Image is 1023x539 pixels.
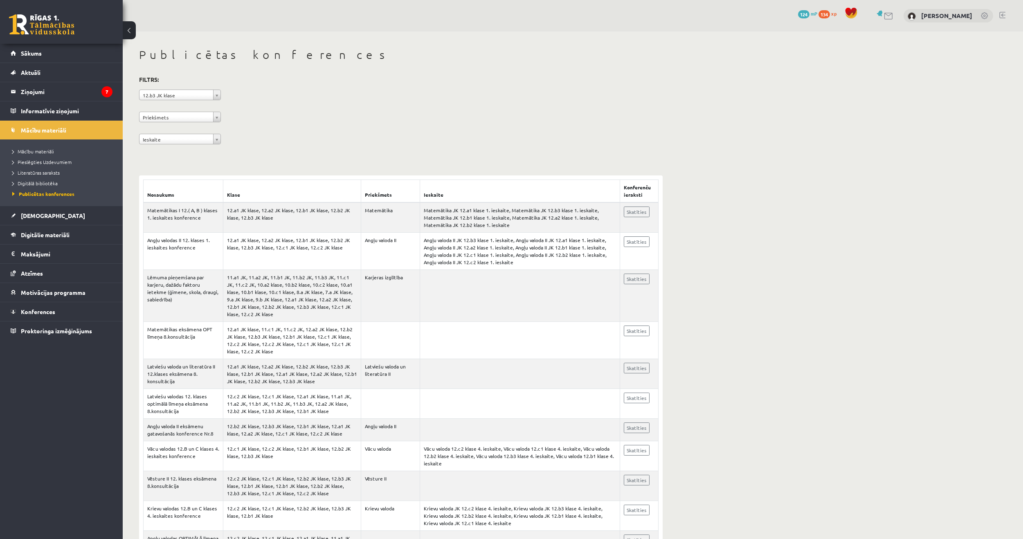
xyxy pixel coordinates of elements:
[811,10,817,17] span: mP
[361,233,420,270] td: Angļu valoda II
[223,270,361,322] td: 11.a1 JK, 11.a2 JK, 11.b1 JK, 11.b2 JK, 11.b3 JK, 11.c1 JK, 11.c2 JK, 10.a2 klase, 10.b2 klase, 1...
[223,202,361,233] td: 12.a1 JK klase, 12.a2 JK klase, 12.b1 JK klase, 12.b2 JK klase, 12.b3 JK klase
[921,11,972,20] a: [PERSON_NAME]
[21,126,66,134] span: Mācību materiāli
[798,10,817,17] a: 124 mP
[144,389,223,419] td: Latviešu valodas 12. klases optimālā līmeņa eksāmena 8.konsultācija
[21,82,112,101] legend: Ziņojumi
[12,169,60,176] span: Literatūras saraksts
[11,321,112,340] a: Proktoringa izmēģinājums
[624,505,650,515] a: Skatīties
[420,501,620,531] td: Krievu valoda JK 12.c2 klase 4. ieskaite, Krievu valoda JK 12.b3 klase 4. ieskaite, Krievu valoda...
[11,264,112,283] a: Atzīmes
[361,270,420,322] td: Karjeras izglītība
[144,322,223,359] td: Matemātikas eksāmena OPT līmeņa 8.konsultācija
[223,359,361,389] td: 12.a1 JK klase, 12.a2 JK klase, 12.b2 JK klase, 12.b3 JK klase, 12.b1 JK klase, 12.a1 JK klase, 1...
[361,202,420,233] td: Matemātika
[11,44,112,63] a: Sākums
[144,419,223,441] td: Angļu valoda II eksāmenu gatavošanās konference Nr.8
[12,158,115,166] a: Pieslēgties Uzdevumiem
[223,501,361,531] td: 12.c2 JK klase, 12.c1 JK klase, 12.b2 JK klase, 12.b3 JK klase, 12.b1 JK klase
[21,327,92,335] span: Proktoringa izmēģinājums
[818,10,830,18] span: 134
[12,190,115,198] a: Publicētas konferences
[144,359,223,389] td: Latviešu valoda un literatūra II 12.klases eksāmena 8. konsultācija
[908,12,916,20] img: Aleksandrs Vagalis
[624,393,650,403] a: Skatīties
[144,471,223,501] td: Vēsture II 12. klases eksāmena 8.konsultācija
[624,274,650,284] a: Skatīties
[101,86,112,97] i: 7
[624,326,650,336] a: Skatīties
[223,180,361,203] th: Klase
[223,233,361,270] td: 12.a1 JK klase, 12.a2 JK klase, 12.b1 JK klase, 12.b2 JK klase, 12.b3 JK klase, 12.c1 JK klase, 1...
[21,231,70,238] span: Digitālie materiāli
[624,445,650,456] a: Skatīties
[9,14,74,35] a: Rīgas 1. Tālmācības vidusskola
[361,359,420,389] td: Latviešu valoda un literatūra II
[21,269,43,277] span: Atzīmes
[12,191,74,197] span: Publicētas konferences
[12,148,54,155] span: Mācību materiāli
[143,112,210,123] span: Priekšmets
[11,302,112,321] a: Konferences
[21,245,112,263] legend: Maksājumi
[144,202,223,233] td: Matemātikas I 12.( A, B ) klases 1. ieskaites konference
[21,69,40,76] span: Aktuāli
[11,206,112,225] a: [DEMOGRAPHIC_DATA]
[21,289,85,296] span: Motivācijas programma
[223,322,361,359] td: 12.a1 JK klase, 11.c1 JK, 11.c2 JK, 12.a2 JK klase, 12.b2 JK klase, 12.b3 JK klase, 12.b1 JK klas...
[11,82,112,101] a: Ziņojumi7
[12,159,72,165] span: Pieslēgties Uzdevumiem
[624,422,650,433] a: Skatīties
[361,501,420,531] td: Krievu valoda
[12,180,58,186] span: Digitālā bibliotēka
[144,441,223,471] td: Vācu valodas 12.B un C klases 4. ieskaites konference
[420,441,620,471] td: Vācu valoda 12.c2 klase 4. ieskaite, Vācu valoda 12.c1 klase 4. ieskaite, Vācu valoda 12.b2 klase...
[361,471,420,501] td: Vēsture II
[11,101,112,120] a: Informatīvie ziņojumi
[144,180,223,203] th: Nosaukums
[420,233,620,270] td: Angļu valoda II JK 12.b3 klase 1. ieskaite, Angļu valoda II JK 12.a1 klase 1. ieskaite, Angļu val...
[12,148,115,155] a: Mācību materiāli
[21,308,55,315] span: Konferences
[144,270,223,322] td: Lēmuma pieņemšana par karjeru, dažādu faktoru ietekme (ģimene, skola, draugi, sabiedrība)
[624,475,650,485] a: Skatīties
[818,10,841,17] a: 134 xp
[144,233,223,270] td: Angļu valodas II 12. klases 1. ieskaites konference
[620,180,659,203] th: Konferenču ieraksti
[11,63,112,82] a: Aktuāli
[798,10,809,18] span: 124
[223,389,361,419] td: 12.c2 JK klase, 12.c1 JK klase, 12.a1 JK klase, 11.a1 JK, 11.a2 JK, 11.b1 JK, 11.b2 JK, 11.b3 JK,...
[11,225,112,244] a: Digitālie materiāli
[361,441,420,471] td: Vācu valoda
[12,169,115,176] a: Literatūras saraksts
[223,471,361,501] td: 12.c2 JK klase, 12.c1 JK klase, 12.b2 JK klase, 12.b3 JK klase, 12.b1 JK klase, 12.b1 JK klase, 1...
[624,363,650,373] a: Skatīties
[139,134,221,144] a: Ieskaite
[21,212,85,219] span: [DEMOGRAPHIC_DATA]
[21,49,42,57] span: Sākums
[139,112,221,122] a: Priekšmets
[143,90,210,101] span: 12.b3 JK klase
[144,501,223,531] td: Krievu valodas 12.B un C klases 4. ieskaites konference
[143,134,210,145] span: Ieskaite
[139,90,221,100] a: 12.b3 JK klase
[361,180,420,203] th: Priekšmets
[624,236,650,247] a: Skatīties
[139,74,653,85] h3: Filtrs:
[139,48,663,62] h1: Publicētas konferences
[420,202,620,233] td: Matemātika JK 12.a1 klase 1. ieskaite, Matemātika JK 12.b3 klase 1. ieskaite, Matemātika JK 12.b1...
[223,419,361,441] td: 12.b2 JK klase, 12.b3 JK klase, 12.b1 JK klase, 12.a1 JK klase, 12.a2 JK klase, 12.c1 JK klase, 1...
[420,180,620,203] th: Ieskaite
[21,101,112,120] legend: Informatīvie ziņojumi
[624,207,650,217] a: Skatīties
[12,180,115,187] a: Digitālā bibliotēka
[831,10,836,17] span: xp
[11,121,112,139] a: Mācību materiāli
[11,245,112,263] a: Maksājumi
[361,419,420,441] td: Angļu valoda II
[223,441,361,471] td: 12.c1 JK klase, 12.c2 JK klase, 12.b1 JK klase, 12.b2 JK klase, 12.b3 JK klase
[11,283,112,302] a: Motivācijas programma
